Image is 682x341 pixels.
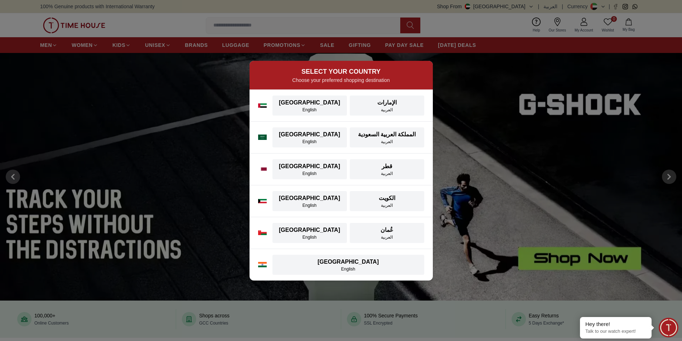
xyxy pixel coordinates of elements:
button: [GEOGRAPHIC_DATA]English [272,127,347,147]
div: العربية [354,139,420,145]
div: [GEOGRAPHIC_DATA] [277,98,343,107]
div: عُمان [354,226,420,234]
img: Saudi Arabia flag [258,135,267,140]
button: المملكة العربية السعوديةالعربية [350,127,424,147]
div: English [277,107,343,113]
button: [GEOGRAPHIC_DATA]English [272,255,424,275]
p: Choose your preferred shopping destination [258,77,424,84]
div: العربية [354,234,420,240]
div: المملكة العربية السعودية [354,130,420,139]
button: قطرالعربية [350,159,424,179]
div: [GEOGRAPHIC_DATA] [277,130,343,139]
div: العربية [354,203,420,208]
div: English [277,171,343,176]
div: [GEOGRAPHIC_DATA] [277,226,343,234]
img: UAE flag [258,103,267,108]
div: [GEOGRAPHIC_DATA] [277,258,420,266]
div: العربية [354,107,420,113]
img: Oman flag [258,230,267,235]
div: [GEOGRAPHIC_DATA] [277,162,343,171]
button: [GEOGRAPHIC_DATA]English [272,159,347,179]
div: قطر [354,162,420,171]
button: عُمانالعربية [350,223,424,243]
div: الإمارات [354,98,420,107]
img: Kuwait flag [258,199,267,203]
div: العربية [354,171,420,176]
img: India flag [258,262,267,268]
img: Qatar flag [258,167,267,171]
button: [GEOGRAPHIC_DATA]English [272,96,347,116]
button: الكويتالعربية [350,191,424,211]
button: [GEOGRAPHIC_DATA]English [272,191,347,211]
div: Hey there! [585,321,646,328]
div: English [277,266,420,272]
div: الكويت [354,194,420,203]
p: Talk to our watch expert! [585,328,646,335]
div: English [277,234,343,240]
div: English [277,203,343,208]
div: Chat Widget [659,318,678,337]
h2: SELECT YOUR COUNTRY [258,67,424,77]
button: [GEOGRAPHIC_DATA]English [272,223,347,243]
div: [GEOGRAPHIC_DATA] [277,194,343,203]
div: English [277,139,343,145]
button: الإماراتالعربية [350,96,424,116]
